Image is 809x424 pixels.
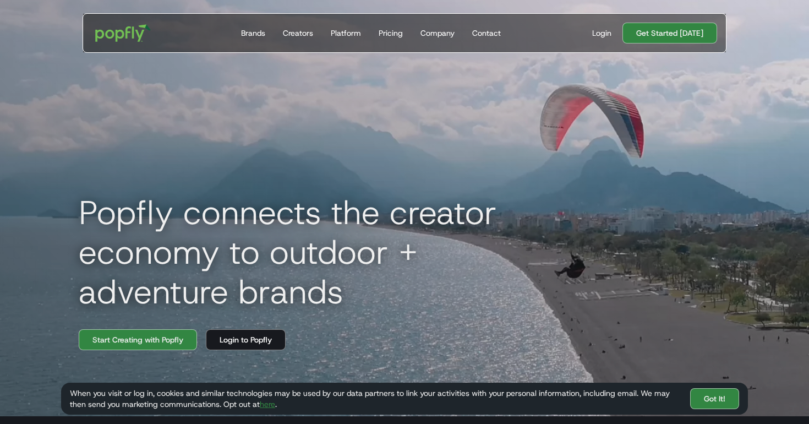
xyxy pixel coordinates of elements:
a: Start Creating with Popfly [79,329,197,350]
h1: Popfly connects the creator economy to outdoor + adventure brands [70,193,565,312]
a: home [88,17,158,50]
a: Login to Popfly [206,329,286,350]
div: When you visit or log in, cookies and similar technologies may be used by our data partners to li... [70,388,681,410]
div: Company [420,28,455,39]
a: Creators [278,14,318,52]
a: Pricing [374,14,407,52]
a: Login [588,28,616,39]
div: Brands [241,28,265,39]
a: Platform [326,14,365,52]
a: Contact [468,14,505,52]
a: Company [416,14,459,52]
div: Creators [283,28,313,39]
div: Contact [472,28,501,39]
a: Brands [237,14,270,52]
a: Got It! [690,388,739,409]
div: Login [592,28,611,39]
a: here [260,399,275,409]
div: Pricing [379,28,403,39]
a: Get Started [DATE] [622,23,717,44]
div: Platform [331,28,361,39]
